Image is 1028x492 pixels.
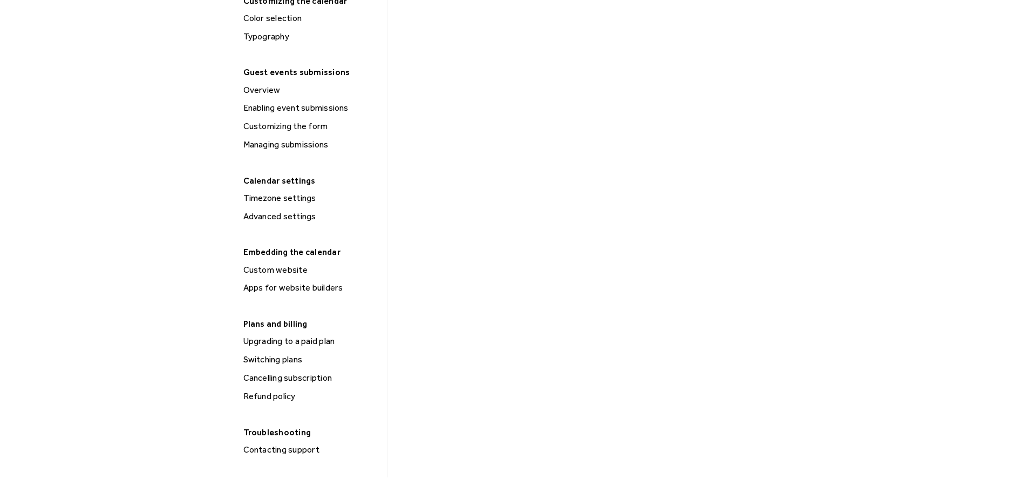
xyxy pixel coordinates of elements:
[240,281,383,295] div: Apps for website builders
[240,191,383,205] div: Timezone settings
[239,281,383,295] a: Apps for website builders
[240,263,383,277] div: Custom website
[238,424,382,441] div: Troubleshooting
[238,315,382,332] div: Plans and billing
[240,83,383,97] div: Overview
[239,353,383,367] a: Switching plans
[240,11,383,25] div: Color selection
[239,11,383,25] a: Color selection
[239,210,383,224] a: Advanced settings
[240,443,383,457] div: Contacting support
[238,172,382,189] div: Calendar settings
[240,334,383,348] div: Upgrading to a paid plan
[239,138,383,152] a: Managing submissions
[240,138,383,152] div: Managing submissions
[239,191,383,205] a: Timezone settings
[239,389,383,403] a: Refund policy
[239,30,383,44] a: Typography
[239,101,383,115] a: Enabling event submissions
[240,210,383,224] div: Advanced settings
[240,371,383,385] div: Cancelling subscription
[239,371,383,385] a: Cancelling subscription
[239,334,383,348] a: Upgrading to a paid plan
[239,443,383,457] a: Contacting support
[239,119,383,133] a: Customizing the form
[239,263,383,277] a: Custom website
[240,119,383,133] div: Customizing the form
[239,83,383,97] a: Overview
[240,389,383,403] div: Refund policy
[238,64,382,80] div: Guest events submissions
[240,353,383,367] div: Switching plans
[240,101,383,115] div: Enabling event submissions
[238,244,382,260] div: Embedding the calendar
[240,30,383,44] div: Typography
